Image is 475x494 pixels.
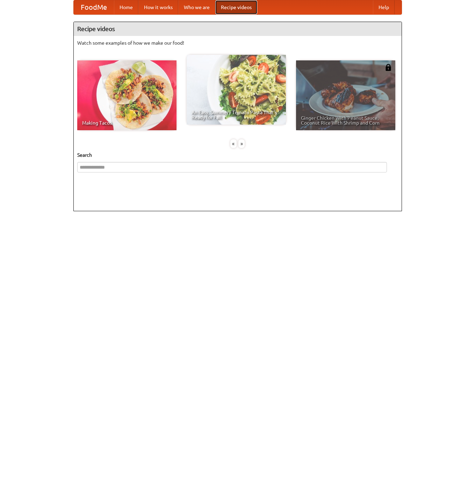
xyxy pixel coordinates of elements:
a: Recipe videos [215,0,257,14]
h4: Recipe videos [74,22,402,36]
span: Making Tacos [82,120,172,125]
p: Watch some examples of how we make our food! [77,39,398,46]
a: FoodMe [74,0,114,14]
span: An Easy, Summery Tomato Pasta That's Ready for Fall [192,110,281,120]
a: Home [114,0,138,14]
a: Help [373,0,395,14]
img: 483408.png [385,64,392,71]
div: « [230,139,237,148]
a: Who we are [178,0,215,14]
a: An Easy, Summery Tomato Pasta That's Ready for Fall [187,55,286,125]
div: » [238,139,245,148]
h5: Search [77,152,398,158]
a: How it works [138,0,178,14]
a: Making Tacos [77,60,177,130]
